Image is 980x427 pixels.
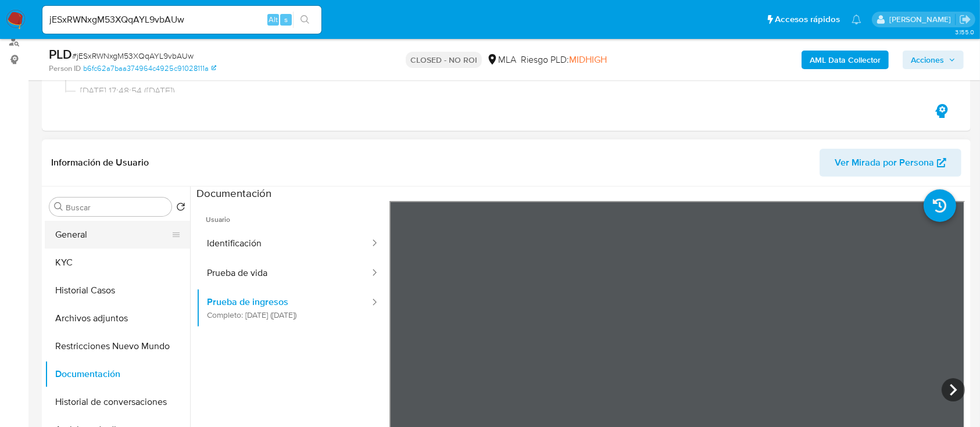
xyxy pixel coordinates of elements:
[852,15,861,24] a: Notificaciones
[49,45,72,63] b: PLD
[802,51,889,69] button: AML Data Collector
[959,13,971,26] a: Salir
[406,52,482,68] p: CLOSED - NO ROI
[810,51,881,69] b: AML Data Collector
[45,304,190,332] button: Archivos adjuntos
[72,50,194,62] span: # jESxRWNxgM53XQqAYL9vbAUw
[49,63,81,74] b: Person ID
[176,202,185,215] button: Volver al orden por defecto
[911,51,944,69] span: Acciones
[487,53,516,66] div: MLA
[51,157,149,168] h1: Información de Usuario
[45,388,190,416] button: Historial de conversaciones
[54,202,63,211] button: Buscar
[820,149,961,177] button: Ver Mirada por Persona
[83,63,216,74] a: b6fc62a7baa374964c4925c91028111a
[45,221,181,249] button: General
[835,149,934,177] span: Ver Mirada por Persona
[293,12,317,28] button: search-icon
[45,360,190,388] button: Documentación
[955,27,974,37] span: 3.155.0
[45,332,190,360] button: Restricciones Nuevo Mundo
[903,51,964,69] button: Acciones
[569,53,607,66] span: MIDHIGH
[42,12,321,27] input: Buscar usuario o caso...
[284,14,288,25] span: s
[889,14,955,25] p: ezequiel.castrillon@mercadolibre.com
[269,14,278,25] span: Alt
[775,13,840,26] span: Accesos rápidos
[45,277,190,304] button: Historial Casos
[521,53,607,66] span: Riesgo PLD:
[45,249,190,277] button: KYC
[66,202,167,213] input: Buscar
[80,85,943,98] span: [DATE] 17:48:54 ([DATE])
